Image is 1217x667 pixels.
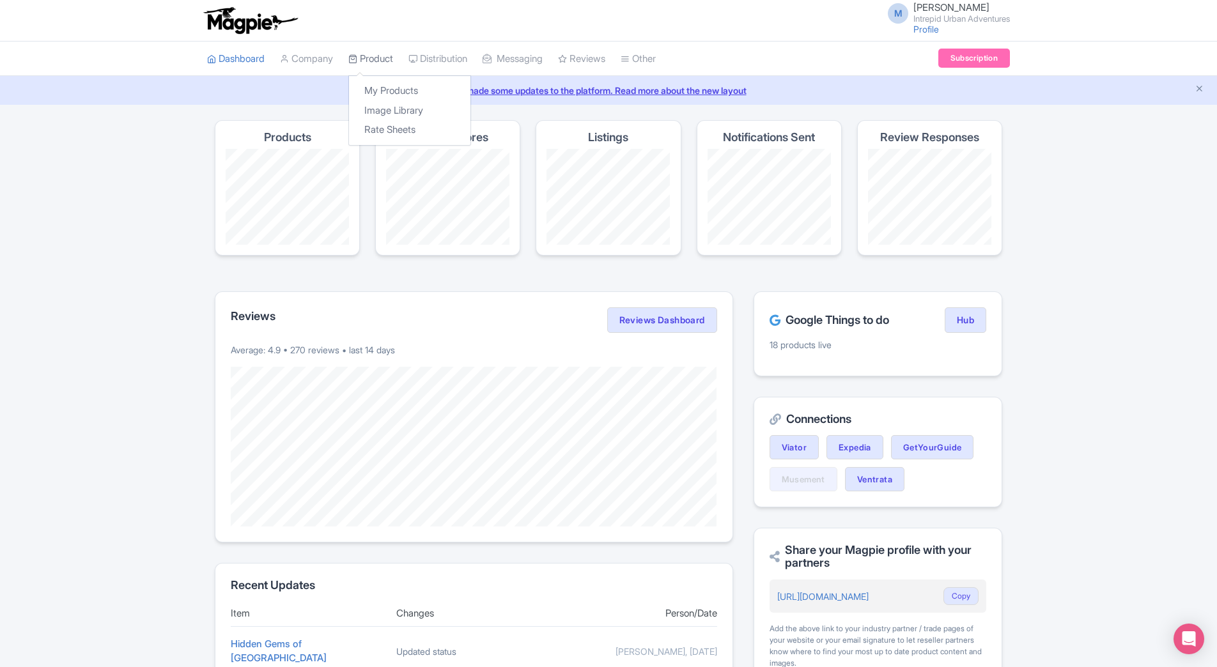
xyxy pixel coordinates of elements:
[1195,82,1204,97] button: Close announcement
[943,587,979,605] button: Copy
[280,42,333,77] a: Company
[408,42,467,77] a: Distribution
[607,307,717,333] a: Reviews Dashboard
[207,42,265,77] a: Dashboard
[396,606,552,621] div: Changes
[945,307,986,333] a: Hub
[349,101,470,121] a: Image Library
[264,131,311,144] h4: Products
[938,49,1010,68] a: Subscription
[723,131,815,144] h4: Notifications Sent
[558,42,605,77] a: Reviews
[770,467,837,491] a: Musement
[8,84,1209,97] a: We made some updates to the platform. Read more about the new layout
[913,15,1010,23] small: Intrepid Urban Adventures
[231,606,386,621] div: Item
[913,1,989,13] span: [PERSON_NAME]
[349,81,470,101] a: My Products
[777,591,869,602] a: [URL][DOMAIN_NAME]
[770,314,889,326] h2: Google Things to do
[621,42,656,77] a: Other
[891,435,974,459] a: GetYourGuide
[888,3,908,24] span: M
[562,645,717,658] div: [PERSON_NAME], [DATE]
[826,435,883,459] a: Expedia
[770,413,986,425] h2: Connections
[231,343,717,356] p: Average: 4.9 • 270 reviews • last 14 days
[880,3,1010,23] a: M [PERSON_NAME] Intrepid Urban Adventures
[562,606,717,621] div: Person/Date
[348,42,393,77] a: Product
[201,6,300,34] img: logo-ab69f6fb50320c5b225c76a69d11143b.png
[1174,624,1204,654] div: Open Intercom Messenger
[770,544,986,569] h2: Share your Magpie profile with your partners
[770,435,819,459] a: Viator
[913,24,939,34] a: Profile
[483,42,543,77] a: Messaging
[770,338,986,351] p: 18 products live
[845,467,904,491] a: Ventrata
[231,310,275,323] h2: Reviews
[880,131,979,144] h4: Review Responses
[349,120,470,140] a: Rate Sheets
[231,579,717,592] h2: Recent Updates
[396,645,552,658] div: Updated status
[231,638,327,664] a: Hidden Gems of [GEOGRAPHIC_DATA]
[588,131,628,144] h4: Listings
